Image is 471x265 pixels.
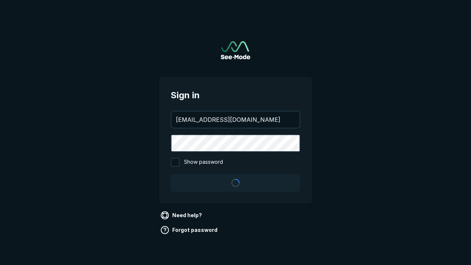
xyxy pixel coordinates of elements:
a: Forgot password [159,224,220,236]
a: Go to sign in [221,41,250,59]
input: your@email.com [171,112,300,128]
span: Sign in [171,89,300,102]
a: Need help? [159,209,205,221]
img: See-Mode Logo [221,41,250,59]
span: Show password [184,158,223,167]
